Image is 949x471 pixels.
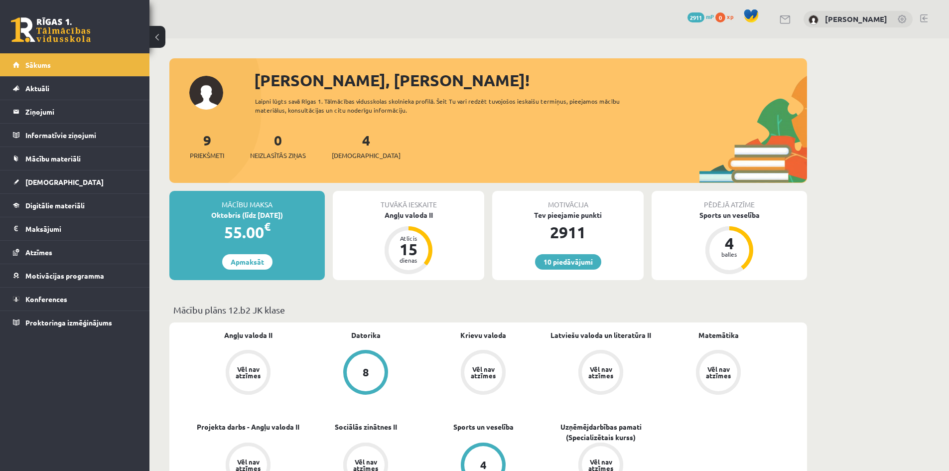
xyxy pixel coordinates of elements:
[250,131,306,160] a: 0Neizlasītās ziņas
[307,350,424,397] a: 8
[25,318,112,327] span: Proktoringa izmēģinājums
[492,210,644,220] div: Tev pieejamie punkti
[698,330,739,340] a: Matemātika
[13,147,137,170] a: Mācību materiāli
[25,154,81,163] span: Mācību materiāli
[222,254,272,270] a: Apmaksāt
[11,17,91,42] a: Rīgas 1. Tālmācības vidusskola
[25,295,67,304] span: Konferences
[542,350,660,397] a: Vēl nav atzīmes
[652,210,807,220] div: Sports un veselība
[652,191,807,210] div: Pēdējā atzīme
[714,235,744,251] div: 4
[13,194,137,217] a: Digitālie materiāli
[333,210,484,220] div: Angļu valoda II
[25,201,85,210] span: Digitālie materiāli
[687,12,704,22] span: 2911
[13,241,137,264] a: Atzīmes
[335,422,397,432] a: Sociālās zinātnes II
[25,60,51,69] span: Sākums
[460,330,506,340] a: Krievu valoda
[13,170,137,193] a: [DEMOGRAPHIC_DATA]
[809,15,818,25] img: Jānis Mežis
[13,100,137,123] a: Ziņojumi
[587,366,615,379] div: Vēl nav atzīmes
[714,251,744,257] div: balles
[363,367,369,378] div: 8
[25,124,137,147] legend: Informatīvie ziņojumi
[469,366,497,379] div: Vēl nav atzīmes
[453,422,514,432] a: Sports un veselība
[13,217,137,240] a: Maksājumi
[13,77,137,100] a: Aktuāli
[542,422,660,443] a: Uzņēmējdarbības pamati (Specializētais kurss)
[351,330,381,340] a: Datorika
[332,131,401,160] a: 4[DEMOGRAPHIC_DATA]
[254,68,807,92] div: [PERSON_NAME], [PERSON_NAME]!
[333,191,484,210] div: Tuvākā ieskaite
[169,191,325,210] div: Mācību maksa
[394,235,423,241] div: Atlicis
[687,12,714,20] a: 2911 mP
[704,366,732,379] div: Vēl nav atzīmes
[224,330,272,340] a: Angļu valoda II
[715,12,725,22] span: 0
[727,12,733,20] span: xp
[250,151,306,160] span: Neizlasītās ziņas
[169,210,325,220] div: Oktobris (līdz [DATE])
[660,350,777,397] a: Vēl nav atzīmes
[13,53,137,76] a: Sākums
[825,14,887,24] a: [PERSON_NAME]
[424,350,542,397] a: Vēl nav atzīmes
[190,151,224,160] span: Priekšmeti
[492,191,644,210] div: Motivācija
[25,217,137,240] legend: Maksājumi
[706,12,714,20] span: mP
[332,151,401,160] span: [DEMOGRAPHIC_DATA]
[13,311,137,334] a: Proktoringa izmēģinājums
[480,460,487,471] div: 4
[394,257,423,263] div: dienas
[13,264,137,287] a: Motivācijas programma
[333,210,484,276] a: Angļu valoda II Atlicis 15 dienas
[492,220,644,244] div: 2911
[715,12,738,20] a: 0 xp
[25,84,49,93] span: Aktuāli
[197,422,299,432] a: Projekta darbs - Angļu valoda II
[652,210,807,276] a: Sports un veselība 4 balles
[535,254,601,270] a: 10 piedāvājumi
[25,248,52,257] span: Atzīmes
[550,330,651,340] a: Latviešu valoda un literatūra II
[13,124,137,147] a: Informatīvie ziņojumi
[25,100,137,123] legend: Ziņojumi
[255,97,638,115] div: Laipni lūgts savā Rīgas 1. Tālmācības vidusskolas skolnieka profilā. Šeit Tu vari redzēt tuvojošo...
[25,177,104,186] span: [DEMOGRAPHIC_DATA]
[173,303,803,316] p: Mācību plāns 12.b2 JK klase
[234,366,262,379] div: Vēl nav atzīmes
[169,220,325,244] div: 55.00
[25,271,104,280] span: Motivācijas programma
[13,288,137,311] a: Konferences
[394,241,423,257] div: 15
[190,131,224,160] a: 9Priekšmeti
[264,219,271,234] span: €
[189,350,307,397] a: Vēl nav atzīmes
